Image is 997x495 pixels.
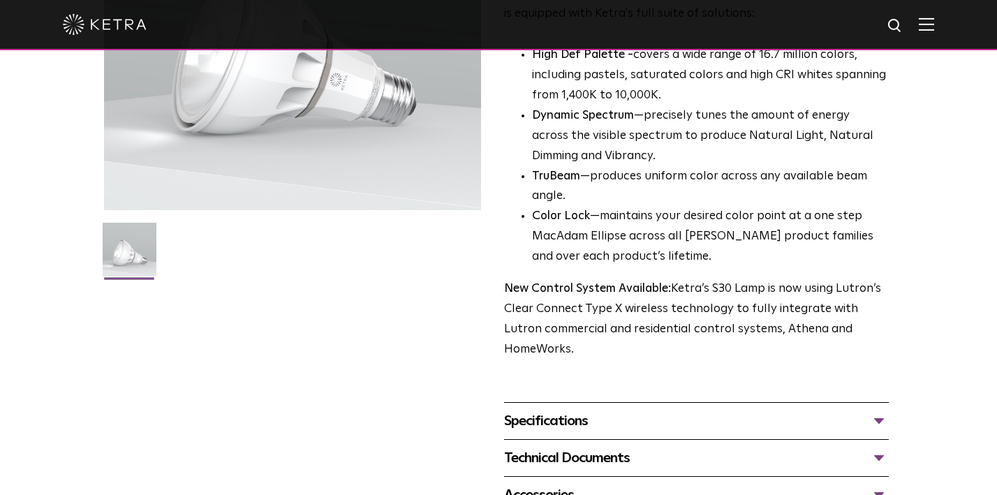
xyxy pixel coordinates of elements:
[103,223,156,287] img: S30-Lamp-Edison-2021-Web-Square
[532,106,889,167] li: —precisely tunes the amount of energy across the visible spectrum to produce Natural Light, Natur...
[504,410,889,432] div: Specifications
[504,279,889,360] p: Ketra’s S30 Lamp is now using Lutron’s Clear Connect Type X wireless technology to fully integrat...
[532,110,634,121] strong: Dynamic Spectrum
[532,170,580,182] strong: TruBeam
[532,45,889,106] p: covers a wide range of 16.7 million colors, including pastels, saturated colors and high CRI whit...
[532,210,590,222] strong: Color Lock
[63,14,147,35] img: ketra-logo-2019-white
[887,17,904,35] img: search icon
[919,17,934,31] img: Hamburger%20Nav.svg
[532,49,633,61] strong: High Def Palette -
[504,447,889,469] div: Technical Documents
[532,167,889,207] li: —produces uniform color across any available beam angle.
[504,283,671,295] strong: New Control System Available:
[532,207,889,267] li: —maintains your desired color point at a one step MacAdam Ellipse across all [PERSON_NAME] produc...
